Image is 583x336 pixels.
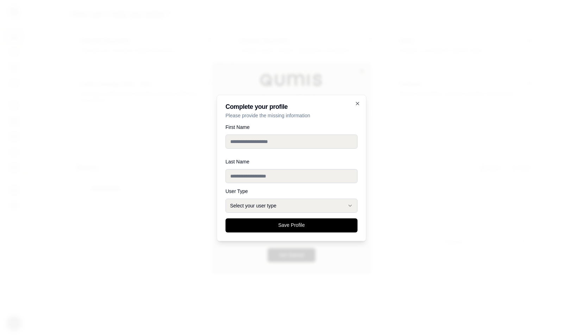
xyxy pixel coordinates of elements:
button: Save Profile [226,218,358,232]
label: First Name [226,125,358,130]
label: Last Name [226,159,358,164]
p: Please provide the missing information [226,112,358,119]
label: User Type [226,189,358,194]
h2: Complete your profile [226,104,358,110]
